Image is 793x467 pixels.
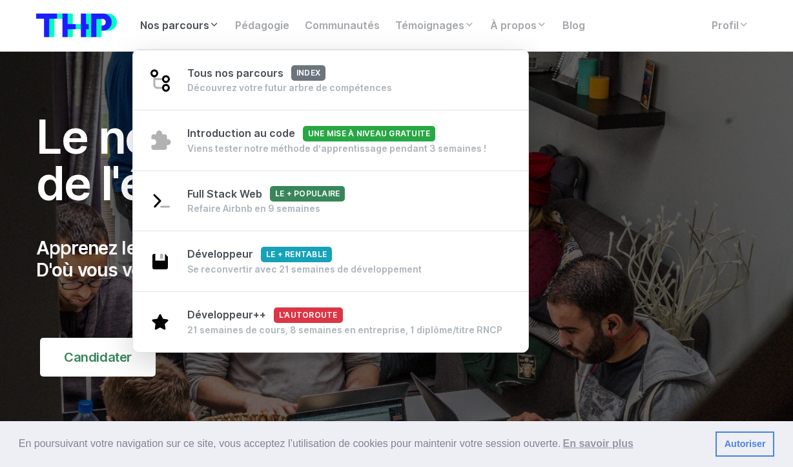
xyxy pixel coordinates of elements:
[36,238,511,281] p: Apprenez les compétences D'où vous voulez, en communauté.
[187,263,422,276] div: Se reconvertir avec 21 semaines de développement
[133,110,528,171] a: Introduction au codeUne mise à niveau gratuite Viens tester notre méthode d’apprentissage pendant...
[555,13,593,39] a: Blog
[297,13,387,39] a: Communautés
[40,338,156,377] a: Candidater
[227,13,297,39] a: Pédagogie
[133,291,528,352] a: Développeur++L'autoroute 21 semaines de cours, 8 semaines en entreprise, 1 diplôme/titre RNCP
[187,309,343,321] span: Développeur++
[133,231,528,292] a: DéveloppeurLe + rentable Se reconvertir avec 21 semaines de développement
[149,129,172,152] img: puzzle-4bde4084d90f9635442e68fcf97b7805.svg
[187,127,435,140] span: Introduction au code
[187,81,392,94] div: Découvrez votre futur arbre de compétences
[187,202,345,215] div: Refaire Airbnb en 9 semaines
[19,434,705,453] span: En poursuivant votre navigation sur ce site, vous acceptez l’utilisation de cookies pour mainteni...
[132,13,227,39] a: Nos parcours
[187,67,325,79] span: Tous nos parcours
[561,434,635,453] a: learn more about cookies
[187,324,502,337] div: 21 semaines de cours, 8 semaines en entreprise, 1 diplôme/titre RNCP
[291,65,325,81] span: index
[149,310,172,333] img: star-1b1639e91352246008672c7d0108e8fd.svg
[36,114,511,207] h1: Le nouveau standard de l'éducation.
[274,307,343,323] span: L'autoroute
[387,13,482,39] a: Témoignages
[716,431,774,457] a: dismiss cookie message
[482,13,555,39] a: À propos
[187,188,345,200] span: Full Stack Web
[261,247,332,262] span: Le + rentable
[149,68,172,92] img: git-4-38d7f056ac829478e83c2c2dd81de47b.svg
[187,248,332,260] span: Développeur
[270,186,345,202] span: Le + populaire
[36,14,117,37] img: logo
[133,50,528,111] a: Tous nos parcoursindex Découvrez votre futur arbre de compétences
[303,126,435,141] span: Une mise à niveau gratuite
[704,13,757,39] a: Profil
[187,142,486,155] div: Viens tester notre méthode d’apprentissage pendant 3 semaines !
[149,250,172,273] img: save-2003ce5719e3e880618d2f866ea23079.svg
[149,189,172,213] img: terminal-92af89cfa8d47c02adae11eb3e7f907c.svg
[133,171,528,232] a: Full Stack WebLe + populaire Refaire Airbnb en 9 semaines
